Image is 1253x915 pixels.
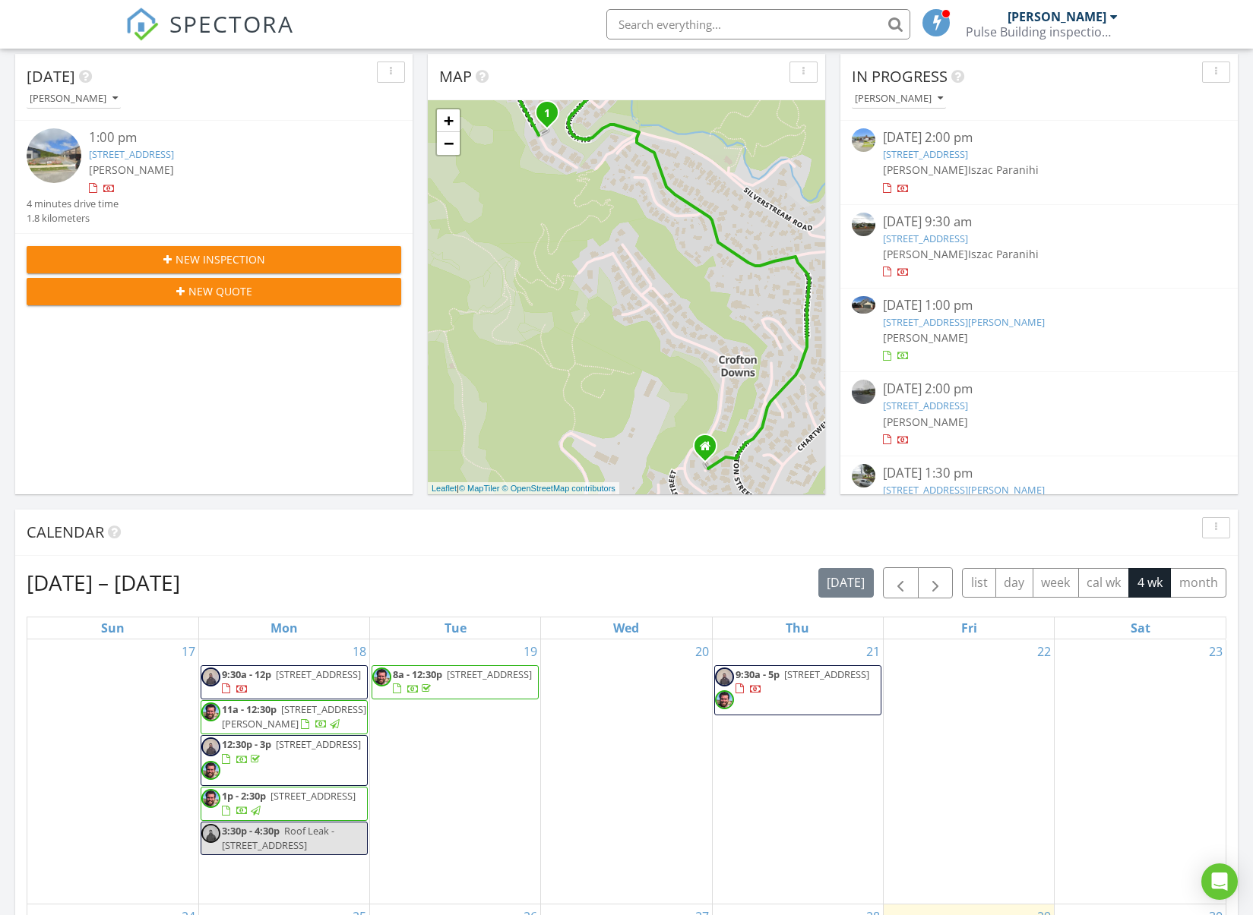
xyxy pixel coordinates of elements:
a: Go to August 20, 2025 [692,639,712,664]
a: 1:00 pm [STREET_ADDRESS] [PERSON_NAME] 4 minutes drive time 1.8 kilometers [27,128,401,226]
div: [PERSON_NAME] [30,93,118,104]
span: 8a - 12:30p [393,667,442,681]
td: Go to August 17, 2025 [27,639,198,904]
span: 1p - 2:30p [222,789,266,803]
img: iszac_profile_photo.jpg [201,737,220,756]
a: 9:30a - 12p [STREET_ADDRESS] [222,667,361,696]
button: day [995,568,1033,598]
a: Sunday [98,617,128,639]
h2: [DATE] – [DATE] [27,567,180,598]
span: 12:30p - 3p [222,737,271,751]
a: [DATE] 2:00 pm [STREET_ADDRESS] [PERSON_NAME]Iszac Paranihi [852,128,1226,196]
span: Iszac Paranihi [968,247,1039,261]
button: 4 wk [1128,568,1171,598]
div: [DATE] 2:00 pm [883,380,1195,399]
a: Go to August 21, 2025 [863,639,883,664]
a: [STREET_ADDRESS][PERSON_NAME] [883,315,1045,329]
a: Wednesday [610,617,642,639]
div: 1.8 kilometers [27,211,119,226]
span: [STREET_ADDRESS][PERSON_NAME] [222,702,366,730]
a: 12:30p - 3p [STREET_ADDRESS] [222,737,361,765]
div: 1:00 pm [89,128,370,147]
a: [DATE] 1:30 pm [STREET_ADDRESS][PERSON_NAME] [PERSON_NAME] [852,464,1226,532]
span: [PERSON_NAME] [883,162,968,177]
img: The Best Home Inspection Software - Spectora [125,8,159,41]
img: iszac_profile_photo.jpg [201,824,220,843]
div: Open Intercom Messenger [1201,863,1238,900]
a: [DATE] 1:00 pm [STREET_ADDRESS][PERSON_NAME] [PERSON_NAME] [852,296,1226,364]
span: SPECTORA [169,8,294,39]
a: Go to August 23, 2025 [1206,639,1226,664]
a: 1p - 2:30p [STREET_ADDRESS] [222,789,356,817]
img: profile_photo_cropped_v2.jpg [201,789,220,808]
button: week [1033,568,1079,598]
img: profile_photo_cropped_v2.jpg [201,761,220,780]
button: [PERSON_NAME] [27,89,121,109]
img: 9315911%2Fcover_photos%2FK71vUk0dVtHHmJosVMqO%2Fsmall.jpg [852,296,875,314]
a: 11a - 12:30p [STREET_ADDRESS][PERSON_NAME] [201,700,368,734]
a: Saturday [1128,617,1153,639]
input: Search everything... [606,9,910,39]
a: © MapTiler [459,484,500,493]
a: [STREET_ADDRESS] [89,147,174,161]
td: Go to August 21, 2025 [712,639,883,904]
div: 4 minutes drive time [27,197,119,211]
span: 9:30a - 5p [736,667,780,681]
a: 12:30p - 3p [STREET_ADDRESS] [201,735,368,785]
img: streetview [852,380,875,403]
div: [PERSON_NAME] [855,93,943,104]
div: 23 Porokaiwhiri St, Wellington, Wellington Region 6035 [547,112,556,121]
a: © OpenStreetMap contributors [502,484,615,493]
img: profile_photo_cropped_v2.jpg [372,667,391,686]
span: 11a - 12:30p [222,702,277,716]
span: In Progress [852,66,948,87]
a: 9:30a - 5p [STREET_ADDRESS] [714,665,881,715]
img: streetview [852,128,875,152]
td: Go to August 23, 2025 [1055,639,1226,904]
span: [STREET_ADDRESS] [447,667,532,681]
span: [PERSON_NAME] [89,162,174,177]
a: 8a - 12:30p [STREET_ADDRESS] [372,665,539,699]
span: [STREET_ADDRESS] [276,737,361,751]
div: [DATE] 9:30 am [883,213,1195,232]
a: Monday [267,617,301,639]
button: New Quote [27,278,401,305]
div: [DATE] 1:00 pm [883,296,1195,315]
button: month [1170,568,1226,598]
a: [DATE] 2:00 pm [STREET_ADDRESS] [PERSON_NAME] [852,380,1226,447]
img: iszac_profile_photo.jpg [715,667,734,686]
a: 9:30a - 12p [STREET_ADDRESS] [201,665,368,699]
span: Map [439,66,472,87]
img: profile_photo_cropped_v2.jpg [201,702,220,721]
div: Pulse Building inspections Wellington [966,24,1118,39]
img: streetview [852,213,875,236]
button: cal wk [1078,568,1130,598]
div: [PERSON_NAME] [1008,9,1106,24]
span: [STREET_ADDRESS] [276,667,361,681]
td: Go to August 20, 2025 [541,639,712,904]
a: Thursday [783,617,812,639]
img: streetview [27,128,81,183]
a: [STREET_ADDRESS] [883,399,968,412]
a: 9:30a - 5p [STREET_ADDRESS] [736,667,869,696]
a: Go to August 17, 2025 [179,639,198,664]
span: [DATE] [27,66,75,87]
div: [DATE] 2:00 pm [883,128,1195,147]
button: [PERSON_NAME] [852,89,946,109]
span: Calendar [27,522,104,542]
img: streetview [852,464,875,487]
a: [STREET_ADDRESS][PERSON_NAME] [883,483,1045,497]
div: | [428,482,619,495]
button: Previous [883,567,919,598]
a: Tuesday [441,617,470,639]
button: New Inspection [27,246,401,273]
span: Roof Leak - [STREET_ADDRESS] [222,824,334,852]
span: New Inspection [176,251,265,267]
span: [PERSON_NAME] [883,247,968,261]
span: 9:30a - 12p [222,667,271,681]
button: [DATE] [818,568,874,598]
i: 1 [544,109,550,119]
span: Iszac Paranihi [968,162,1039,177]
a: [STREET_ADDRESS] [883,232,968,245]
span: [STREET_ADDRESS] [784,667,869,681]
